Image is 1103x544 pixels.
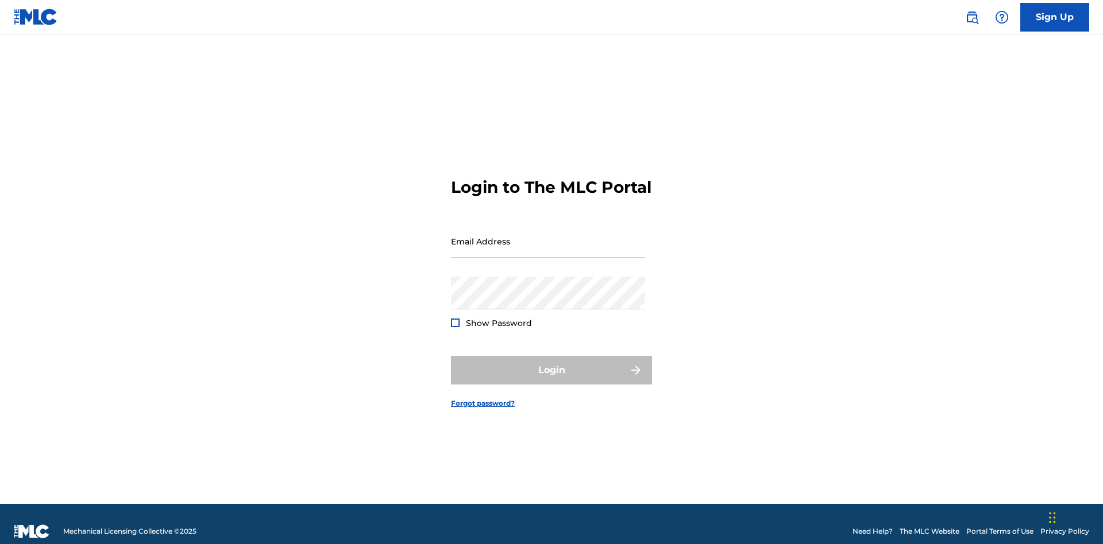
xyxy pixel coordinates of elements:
[63,526,196,537] span: Mechanical Licensing Collective © 2025
[1046,489,1103,544] iframe: Chat Widget
[451,177,651,197] h3: Login to The MLC Portal
[14,9,58,25] img: MLC Logo
[966,526,1033,537] a: Portal Terms of Use
[1040,526,1089,537] a: Privacy Policy
[451,398,515,409] a: Forgot password?
[965,10,979,24] img: search
[1020,3,1089,32] a: Sign Up
[1049,500,1056,535] div: Drag
[990,6,1013,29] div: Help
[853,526,893,537] a: Need Help?
[995,10,1009,24] img: help
[466,318,532,328] span: Show Password
[14,524,49,538] img: logo
[961,6,984,29] a: Public Search
[900,526,959,537] a: The MLC Website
